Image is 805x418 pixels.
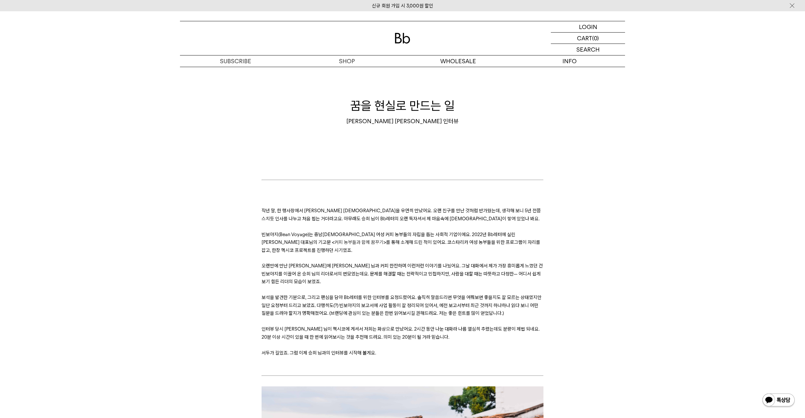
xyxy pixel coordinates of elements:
[551,21,625,33] a: LOGIN
[334,239,383,245] a: 커피 농부들과 함께 꿈꾸기
[577,33,592,44] p: CART
[395,33,410,44] img: 로고
[576,44,600,55] p: SEARCH
[762,393,795,408] img: 카카오톡 채널 1:1 채팅 버튼
[291,55,402,67] a: SHOP
[262,350,376,356] span: 서두가 길었죠. 그럼 이제 승희 님과의 인터뷰를 시작해 볼게요.
[579,21,597,32] p: LOGIN
[262,239,540,253] span: >를 통해 소개해 드린 적이 있어요. 코스타리카 여성 농부들을 위한 프로그램이 자리를 잡고, 한창 멕시코 프로젝트를 진행하던 시기였죠.
[262,326,540,340] span: 인터뷰 당시 [PERSON_NAME] 님이 멕시코에 계셔서 저희는 화상으로 만났어요. 2시간 동안 나눈 대화라 나름 열심히 추렸는데도 분량이 제법 되네요. 20분 이상 시간이...
[514,55,625,67] p: INFO
[262,294,542,316] span: 보석을 발견한 기분으로, 그리고 팬심을 담아 Bb레터를 위한 인터뷰를 요청드렸어요. 솔직히 말씀드리면 무엇을 여쭤보면 좋을지도 잘 모르는 상태였지만 일단 요청부터 드리고 보았...
[180,117,625,125] div: [PERSON_NAME] [PERSON_NAME] 인터뷰
[180,55,291,67] a: SUBSCRIBE
[262,263,543,284] span: 오랜만에 만난 [PERSON_NAME]에 [PERSON_NAME] 님과 커피 한잔하며 이런저런 이야기를 나눴어요. 그날 대화에서 제가 가장 흥미롭게 느꼈던 건 빈보야지를 이끌...
[592,33,599,44] p: (0)
[402,55,514,67] p: WHOLESALE
[262,232,515,245] span: 빈보야지(Bean Voyage)는 중남[DEMOGRAPHIC_DATA] 여성 커피 농부들의 자립을 돕는 사회적 기업이에요. 2022년 Bb레터에 실린 [PERSON_NAME]...
[180,97,625,114] h1: 꿈을 현실로 만드는 일
[262,208,541,221] span: 작년 말, 한 행사장에서 [PERSON_NAME] [DEMOGRAPHIC_DATA]을 우연히 만났어요. 오랜 친구를 만난 것처럼 반가웠는데, 생각해 보니 5년 전쯤 스치듯 인...
[372,3,433,9] a: 신규 회원 가입 시 3,000원 할인
[551,33,625,44] a: CART (0)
